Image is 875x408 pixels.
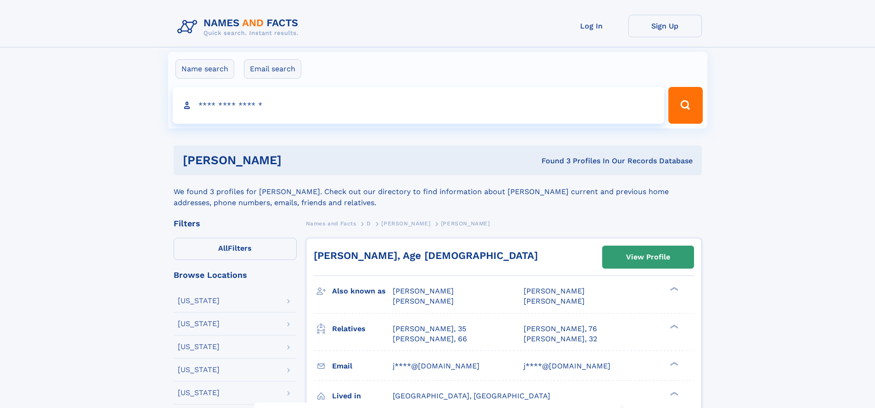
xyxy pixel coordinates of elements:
[524,287,585,295] span: [PERSON_NAME]
[332,388,393,404] h3: Lived in
[603,246,694,268] a: View Profile
[668,87,702,124] button: Search Button
[314,250,538,261] a: [PERSON_NAME], Age [DEMOGRAPHIC_DATA]
[367,218,371,229] a: D
[524,297,585,305] span: [PERSON_NAME]
[524,324,597,334] a: [PERSON_NAME], 76
[393,334,467,344] a: [PERSON_NAME], 66
[183,155,412,166] h1: [PERSON_NAME]
[393,391,550,400] span: [GEOGRAPHIC_DATA], [GEOGRAPHIC_DATA]
[174,219,297,228] div: Filters
[175,59,234,79] label: Name search
[178,366,220,374] div: [US_STATE]
[393,324,466,334] a: [PERSON_NAME], 35
[178,389,220,397] div: [US_STATE]
[178,343,220,351] div: [US_STATE]
[393,297,454,305] span: [PERSON_NAME]
[381,220,430,227] span: [PERSON_NAME]
[174,238,297,260] label: Filters
[306,218,356,229] a: Names and Facts
[628,15,702,37] a: Sign Up
[668,286,679,292] div: ❯
[441,220,490,227] span: [PERSON_NAME]
[173,87,665,124] input: search input
[668,391,679,397] div: ❯
[174,271,297,279] div: Browse Locations
[332,358,393,374] h3: Email
[332,283,393,299] h3: Also known as
[244,59,301,79] label: Email search
[178,297,220,305] div: [US_STATE]
[174,15,306,40] img: Logo Names and Facts
[668,361,679,367] div: ❯
[218,244,228,253] span: All
[412,156,693,166] div: Found 3 Profiles In Our Records Database
[555,15,628,37] a: Log In
[174,175,702,208] div: We found 3 profiles for [PERSON_NAME]. Check out our directory to find information about [PERSON_...
[367,220,371,227] span: D
[626,247,670,268] div: View Profile
[178,320,220,328] div: [US_STATE]
[668,323,679,329] div: ❯
[524,334,597,344] a: [PERSON_NAME], 32
[332,321,393,337] h3: Relatives
[393,287,454,295] span: [PERSON_NAME]
[381,218,430,229] a: [PERSON_NAME]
